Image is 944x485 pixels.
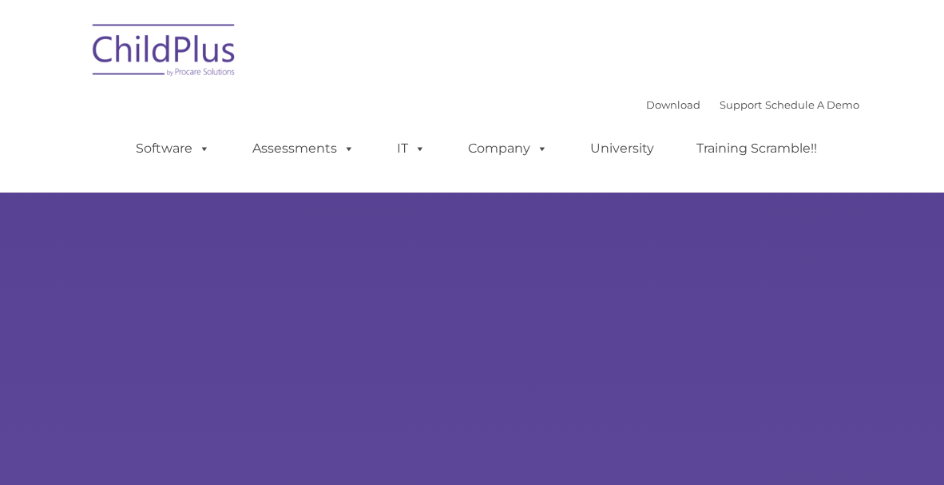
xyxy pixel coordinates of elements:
[236,133,371,165] a: Assessments
[680,133,833,165] a: Training Scramble!!
[646,98,700,111] a: Download
[720,98,762,111] a: Support
[646,98,859,111] font: |
[574,133,670,165] a: University
[452,133,564,165] a: Company
[381,133,442,165] a: IT
[85,13,244,93] img: ChildPlus by Procare Solutions
[120,133,226,165] a: Software
[765,98,859,111] a: Schedule A Demo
